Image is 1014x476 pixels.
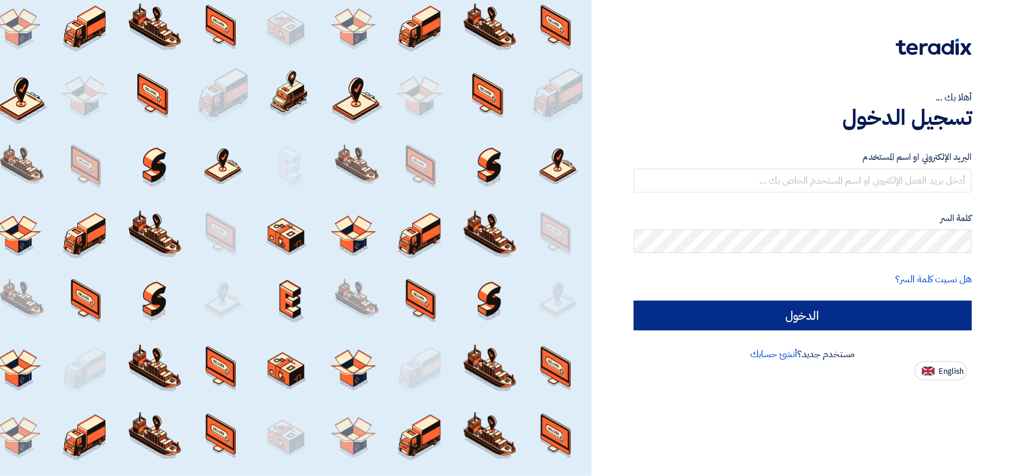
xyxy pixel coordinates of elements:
[634,212,972,225] label: كلمة السر
[634,301,972,330] input: الدخول
[896,39,972,55] img: Teradix logo
[922,367,935,376] img: en-US.png
[915,361,967,380] button: English
[896,272,972,286] a: هل نسيت كلمة السر؟
[634,150,972,164] label: البريد الإلكتروني او اسم المستخدم
[634,347,972,361] div: مستخدم جديد؟
[634,105,972,131] h1: تسجيل الدخول
[939,367,964,376] span: English
[750,347,797,361] a: أنشئ حسابك
[634,90,972,105] div: أهلا بك ...
[634,169,972,193] input: أدخل بريد العمل الإلكتروني او اسم المستخدم الخاص بك ...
